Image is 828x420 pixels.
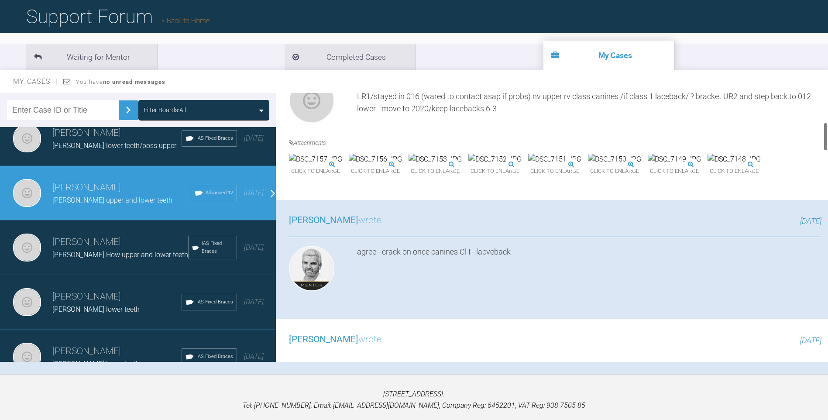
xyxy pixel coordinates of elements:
[26,44,157,70] li: Waiting for Mentor
[13,124,41,152] img: Neil Fearns
[196,134,233,142] span: IAS Fixed Braces
[13,234,41,262] img: Neil Fearns
[121,103,135,117] img: chevronRight.28bd32b0.svg
[468,154,522,165] img: DSC_7152.JPG
[289,215,358,225] span: [PERSON_NAME]
[285,44,416,70] li: Completed Cases
[52,289,182,304] h3: [PERSON_NAME]
[409,154,462,165] img: DSC_7153.JPG
[289,332,388,347] h3: wrote...
[244,243,264,251] span: [DATE]
[52,235,188,250] h3: [PERSON_NAME]
[289,165,342,178] span: Click to enlarge
[196,353,233,361] span: IAS Fixed Braces
[588,165,641,178] span: Click to enlarge
[708,154,761,165] img: DSC_7148.JPG
[289,246,334,291] img: Ross Hobson
[289,154,342,165] img: DSC_7157.JPG
[13,343,41,371] img: Neil Fearns
[244,134,264,142] span: [DATE]
[14,389,814,411] p: [STREET_ADDRESS]. Tel: [PHONE_NUMBER], Email: [EMAIL_ADDRESS][DOMAIN_NAME], Company Reg: 6452201,...
[349,154,402,165] img: DSC_7156.JPG
[528,165,581,178] span: Click to enlarge
[528,154,581,165] img: DSC_7151.JPG
[349,165,402,178] span: Click to enlarge
[26,1,210,32] h1: Support Forum
[206,189,233,197] span: Advanced 12
[648,165,701,178] span: Click to enlarge
[13,179,41,207] img: Neil Fearns
[161,17,210,25] a: Back to Home
[357,246,821,295] div: agree - crack on once canines Cl I - lacveback
[648,154,701,165] img: DSC_7149.JPG
[588,154,641,165] img: DSC_7150.JPG
[103,79,165,85] strong: no unread messages
[7,100,119,120] input: Enter Case ID or Title
[708,165,761,178] span: Click to enlarge
[13,77,58,86] span: My Cases
[52,305,140,313] span: [PERSON_NAME] lower teeth
[357,78,821,127] div: upper - replaced pc Ur53 both sides (still class 2)/moved to 2020 (sprob should have put bumper s...
[244,298,264,306] span: [DATE]
[52,196,172,204] span: [PERSON_NAME] upper and lower teeth
[543,41,674,70] li: My Cases
[144,105,186,115] div: Filter Boards: All
[202,240,233,255] span: IAS Fixed Braces
[52,180,191,195] h3: [PERSON_NAME]
[289,334,358,344] span: [PERSON_NAME]
[13,288,41,316] img: Neil Fearns
[76,79,165,85] span: You have
[52,360,140,368] span: [PERSON_NAME] lower teeth
[244,189,264,197] span: [DATE]
[800,336,821,345] span: [DATE]
[52,251,188,259] span: [PERSON_NAME] How upper and lower teeth
[244,352,264,361] span: [DATE]
[289,213,388,228] h3: wrote...
[409,165,462,178] span: Click to enlarge
[800,217,821,226] span: [DATE]
[289,78,334,123] img: Neil Fearns
[52,126,182,141] h3: [PERSON_NAME]
[468,165,522,178] span: Click to enlarge
[52,344,182,359] h3: [PERSON_NAME]
[196,298,233,306] span: IAS Fixed Braces
[289,138,821,148] h4: Attachments
[52,141,176,150] span: [PERSON_NAME] lower teeth/poss upper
